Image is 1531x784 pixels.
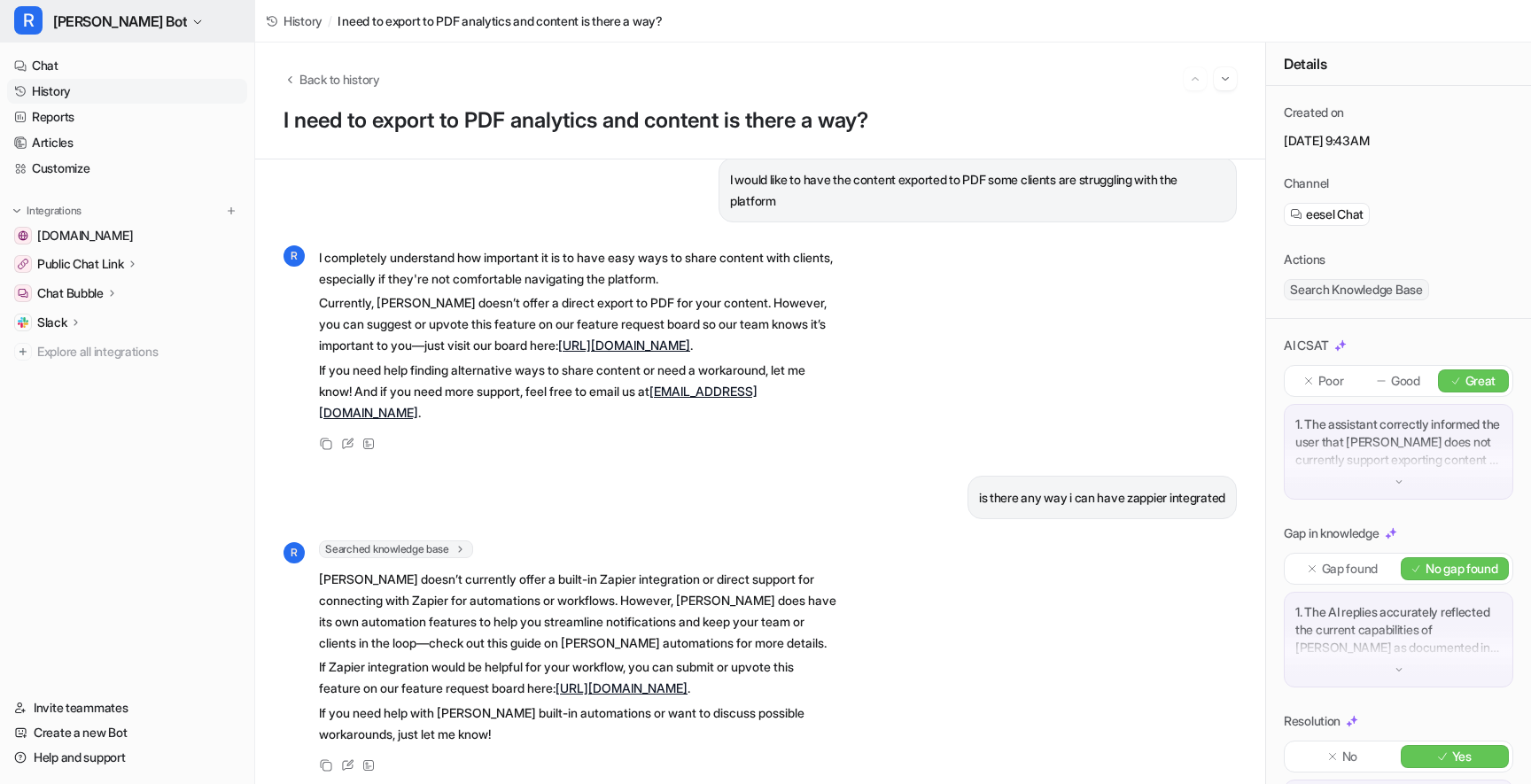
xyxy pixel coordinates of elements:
[1284,104,1344,121] p: Created on
[319,360,837,423] p: If you need help finding alternative ways to share content or need a workaround, let me know! And...
[1184,67,1207,90] button: Go to previous session
[53,9,187,34] span: [PERSON_NAME] Bot
[1219,71,1232,87] img: Next session
[319,247,837,290] p: I completely understand how important it is to have easy ways to share content with clients, espe...
[7,202,87,220] button: Integrations
[284,70,380,89] button: Back to history
[319,384,758,420] a: [EMAIL_ADDRESS][DOMAIN_NAME]
[319,540,473,558] span: Searched knowledge base
[1306,206,1364,223] span: eesel Chat
[7,156,247,181] a: Customize
[558,338,690,353] a: [URL][DOMAIN_NAME]
[1284,279,1429,300] span: Search Knowledge Base
[1342,748,1357,765] p: No
[319,702,837,745] p: If you need help with [PERSON_NAME] built-in automations or want to discuss possible workarounds,...
[7,745,247,770] a: Help and support
[225,205,237,217] img: menu_add.svg
[37,227,133,245] span: [DOMAIN_NAME]
[7,695,247,720] a: Invite teammates
[11,205,23,217] img: expand menu
[27,204,82,218] p: Integrations
[1426,560,1498,578] p: No gap found
[37,284,104,302] p: Chat Bubble
[1322,560,1378,578] p: Gap found
[7,53,247,78] a: Chat
[7,105,247,129] a: Reports
[1393,664,1405,676] img: down-arrow
[319,656,837,699] p: If Zapier integration would be helpful for your workflow, you can submit or upvote this feature o...
[18,288,28,299] img: Chat Bubble
[7,130,247,155] a: Articles
[14,343,32,361] img: explore all integrations
[1393,476,1405,488] img: down-arrow
[18,259,28,269] img: Public Chat Link
[1391,372,1420,390] p: Good
[7,79,247,104] a: History
[338,12,663,30] span: I need to export to PDF analytics and content is there a way?
[1284,175,1329,192] p: Channel
[1284,524,1379,542] p: Gap in knowledge
[328,12,332,30] span: /
[18,230,28,241] img: getrella.com
[7,720,247,745] a: Create a new Bot
[1214,67,1237,90] button: Go to next session
[1295,603,1502,656] p: 1. The AI replies accurately reflected the current capabilities of [PERSON_NAME] as documented in...
[1452,748,1472,765] p: Yes
[319,569,837,654] p: [PERSON_NAME] doesn’t currently offer a built-in Zapier integration or direct support for connect...
[7,223,247,248] a: getrella.com[DOMAIN_NAME]
[284,542,305,563] span: R
[1290,208,1302,221] img: eeselChat
[284,245,305,267] span: R
[7,339,247,364] a: Explore all integrations
[1465,372,1496,390] p: Great
[1266,43,1531,86] div: Details
[37,255,124,273] p: Public Chat Link
[1284,712,1341,730] p: Resolution
[1295,415,1502,469] p: 1. The assistant correctly informed the user that [PERSON_NAME] does not currently support export...
[556,680,688,695] a: [URL][DOMAIN_NAME]
[1284,132,1513,150] p: [DATE] 9:43AM
[1284,251,1325,268] p: Actions
[18,317,28,328] img: Slack
[979,487,1225,508] p: is there any way i can have zappier integrated
[1284,337,1329,354] p: AI CSAT
[284,108,1237,134] h1: I need to export to PDF analytics and content is there a way?
[1290,206,1364,223] a: eesel Chat
[266,12,323,30] a: History
[14,6,43,35] span: R
[37,314,67,331] p: Slack
[284,12,323,30] span: History
[37,338,240,366] span: Explore all integrations
[319,292,837,356] p: Currently, [PERSON_NAME] doesn’t offer a direct export to PDF for your content. However, you can ...
[299,70,380,89] span: Back to history
[730,169,1225,212] p: I would like to have the content exported to PDF some clients are struggling with the platform
[1318,372,1344,390] p: Poor
[1189,71,1201,87] img: Previous session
